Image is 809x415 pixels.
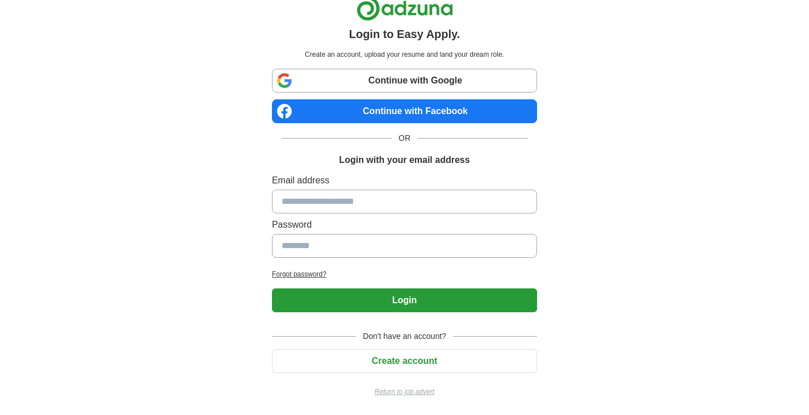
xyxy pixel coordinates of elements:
button: Create account [272,349,537,373]
label: Email address [272,174,537,187]
p: Create an account, upload your resume and land your dream role. [274,49,535,60]
a: Create account [272,356,537,366]
label: Password [272,218,537,232]
span: Don't have an account? [356,330,453,342]
a: Return to job advert [272,387,537,397]
h1: Login to Easy Apply. [349,26,460,43]
a: Forgot password? [272,269,537,279]
span: OR [392,132,417,144]
button: Login [272,288,537,312]
a: Continue with Facebook [272,99,537,123]
h1: Login with your email address [339,153,470,167]
a: Continue with Google [272,69,537,93]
